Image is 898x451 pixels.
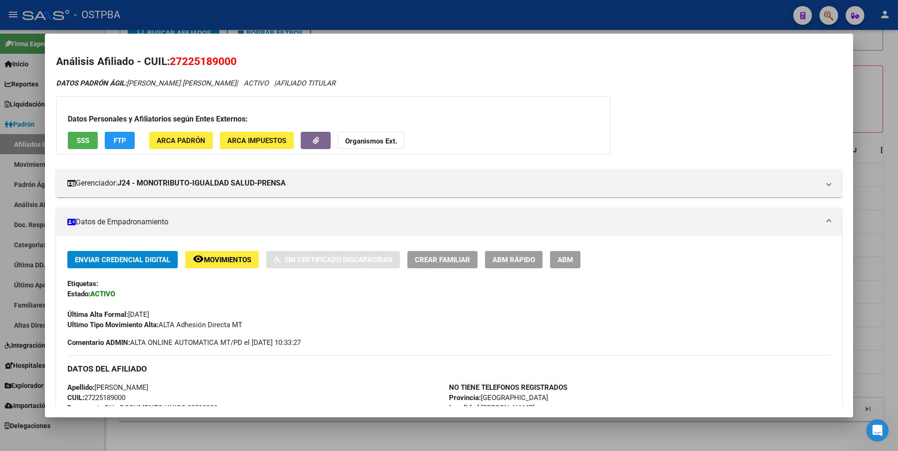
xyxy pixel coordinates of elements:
[56,54,842,70] h2: Análisis Afiliado - CUIL:
[284,256,392,264] span: Sin Certificado Discapacidad
[170,55,237,67] span: 27225189000
[204,256,251,264] span: Movimientos
[77,136,89,145] span: SSS
[149,132,213,149] button: ARCA Padrón
[68,132,98,149] button: SSS
[67,290,90,298] strong: Estado:
[56,79,127,87] strong: DATOS PADRÓN ÁGIL:
[67,404,217,412] span: DU - DOCUMENTO UNICO 22518900
[67,338,130,347] strong: Comentario ADMIN:
[90,290,115,298] strong: ACTIVO
[67,310,128,319] strong: Última Alta Formal:
[485,251,543,268] button: ABM Rápido
[449,394,548,402] span: [GEOGRAPHIC_DATA]
[266,251,400,268] button: Sin Certificado Discapacidad
[492,256,535,264] span: ABM Rápido
[193,253,204,265] mat-icon: remove_red_eye
[338,132,405,149] button: Organismos Ext.
[114,136,126,145] span: FTP
[67,279,98,288] strong: Etiquetas:
[220,132,294,149] button: ARCA Impuestos
[227,136,286,145] span: ARCA Impuestos
[67,310,149,319] span: [DATE]
[157,136,205,145] span: ARCA Padrón
[345,137,397,145] strong: Organismos Ext.
[105,132,135,149] button: FTP
[56,79,236,87] span: [PERSON_NAME] [PERSON_NAME]
[866,419,889,442] iframe: Intercom live chat
[276,79,335,87] span: AFILIADO TITULAR
[67,337,301,348] span: ALTA ONLINE AUTOMATICA MT/PD el [DATE] 10:33:27
[407,251,478,268] button: Crear Familiar
[67,394,84,402] strong: CUIL:
[67,383,94,392] strong: Apellido:
[558,256,573,264] span: ABM
[449,394,481,402] strong: Provincia:
[67,321,242,329] span: ALTA Adhesión Directa MT
[117,178,286,189] strong: J24 - MONOTRIBUTO-IGUALDAD SALUD-PRENSA
[67,321,159,329] strong: Ultimo Tipo Movimiento Alta:
[67,216,819,228] mat-panel-title: Datos de Empadronamiento
[67,383,148,392] span: [PERSON_NAME]
[449,404,481,412] strong: Localidad:
[185,251,259,268] button: Movimientos
[449,383,567,392] strong: NO TIENE TELEFONOS REGISTRADOS
[67,178,819,189] mat-panel-title: Gerenciador:
[75,256,170,264] span: Enviar Credencial Digital
[415,256,470,264] span: Crear Familiar
[449,404,535,412] span: [PERSON_NAME]
[56,208,842,236] mat-expansion-panel-header: Datos de Empadronamiento
[67,404,105,412] strong: Documento:
[68,114,599,125] h3: Datos Personales y Afiliatorios según Entes Externos:
[550,251,580,268] button: ABM
[67,251,178,268] button: Enviar Credencial Digital
[67,394,125,402] span: 27225189000
[67,364,831,374] h3: DATOS DEL AFILIADO
[56,79,335,87] i: | ACTIVO |
[56,169,842,197] mat-expansion-panel-header: Gerenciador:J24 - MONOTRIBUTO-IGUALDAD SALUD-PRENSA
